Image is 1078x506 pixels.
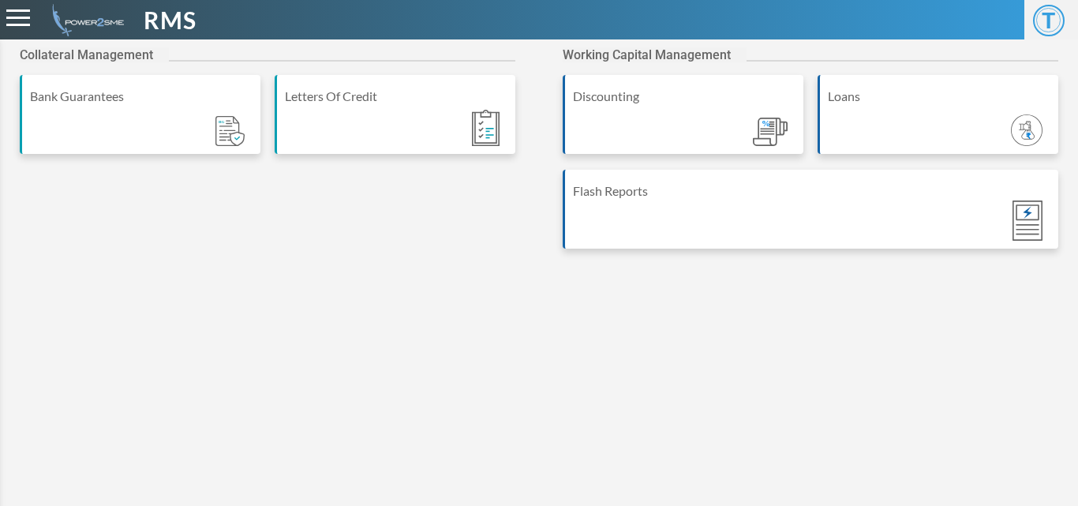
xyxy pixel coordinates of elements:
div: Loans [828,87,1050,106]
a: Letters Of Credit Module_ic [275,75,515,170]
div: Flash Reports [573,182,1050,201]
a: Loans Module_ic [818,75,1058,170]
img: admin [46,4,124,36]
h2: Working Capital Management [563,47,747,62]
div: Letters Of Credit [285,87,507,106]
img: Module_ic [753,118,788,147]
div: Bank Guarantees [30,87,253,106]
img: Module_ic [215,116,245,147]
a: Bank Guarantees Module_ic [20,75,260,170]
span: T [1033,5,1065,36]
img: Module_ic [472,110,500,146]
img: Module_ic [1011,114,1042,146]
a: Flash Reports Module_ic [563,170,1058,264]
h2: Collateral Management [20,47,169,62]
a: Discounting Module_ic [563,75,803,170]
div: Discounting [573,87,795,106]
img: Module_ic [1012,201,1042,241]
span: RMS [144,2,197,38]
